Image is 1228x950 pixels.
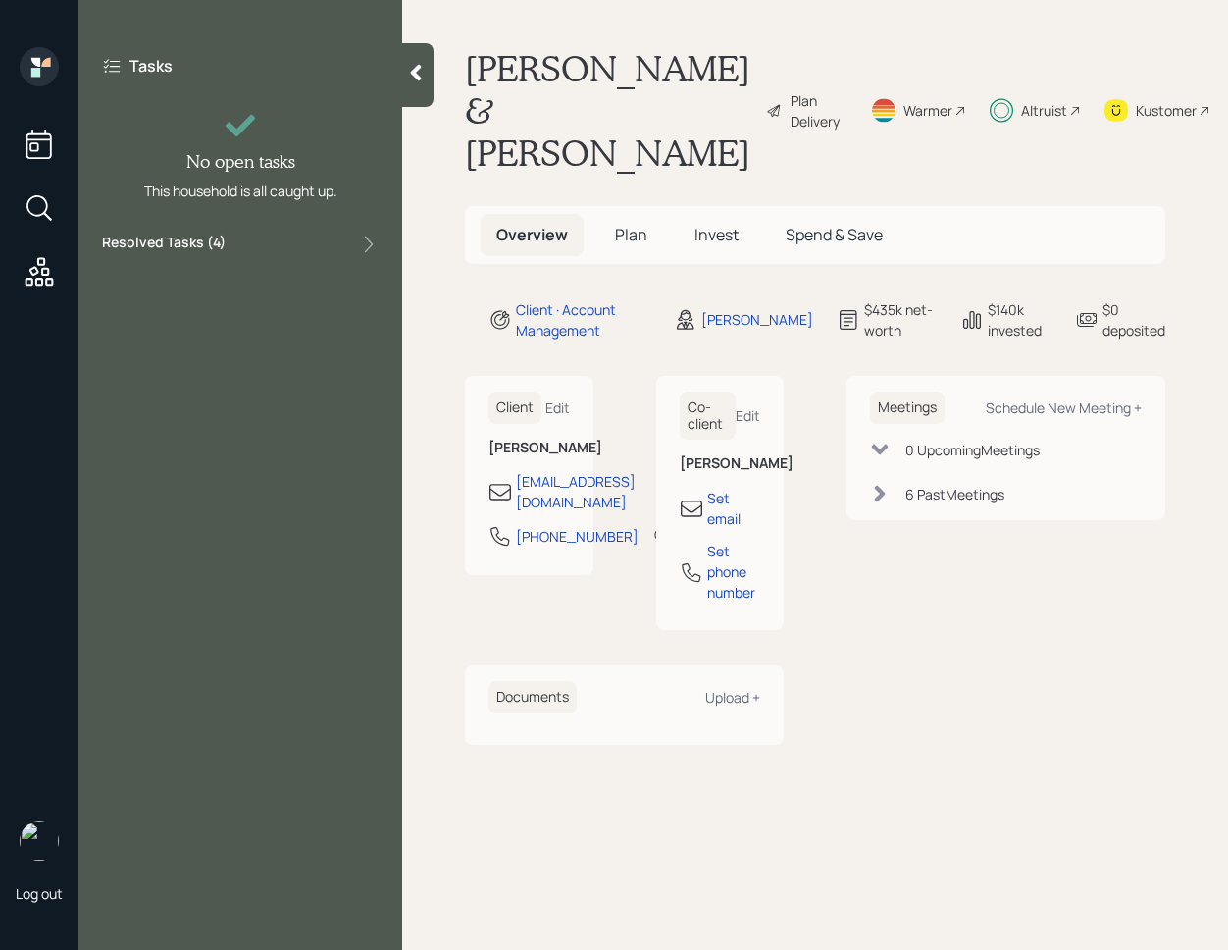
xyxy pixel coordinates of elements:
[516,471,636,512] div: [EMAIL_ADDRESS][DOMAIN_NAME]
[465,47,750,175] h1: [PERSON_NAME] & [PERSON_NAME]
[488,681,577,713] h6: Documents
[905,484,1004,504] div: 6 Past Meeting s
[736,406,760,425] div: Edit
[545,398,570,417] div: Edit
[1102,299,1165,341] div: $0 deposited
[654,524,681,545] div: CST
[786,224,883,245] span: Spend & Save
[488,440,570,456] h6: [PERSON_NAME]
[102,233,226,256] label: Resolved Tasks ( 4 )
[694,224,739,245] span: Invest
[516,299,650,341] div: Client · Account Management
[20,821,59,861] img: retirable_logo.png
[516,526,639,547] div: [PHONE_NUMBER]
[488,392,541,424] h6: Client
[496,224,568,245] span: Overview
[707,488,761,529] div: Set email
[615,224,647,245] span: Plan
[707,541,761,603] div: Set phone number
[701,309,813,330] div: [PERSON_NAME]
[988,299,1051,341] div: $140k invested
[680,455,761,472] h6: [PERSON_NAME]
[986,398,1142,417] div: Schedule New Meeting +
[864,299,937,341] div: $435k net-worth
[791,90,846,132] div: Plan Delivery
[186,151,295,173] h4: No open tasks
[1136,100,1197,121] div: Kustomer
[870,392,945,424] h6: Meetings
[144,181,337,201] div: This household is all caught up.
[680,392,737,441] h6: Co-client
[129,55,173,77] label: Tasks
[903,100,952,121] div: Warmer
[16,884,63,903] div: Log out
[905,440,1040,460] div: 0 Upcoming Meeting s
[705,688,760,707] div: Upload +
[1021,100,1067,121] div: Altruist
